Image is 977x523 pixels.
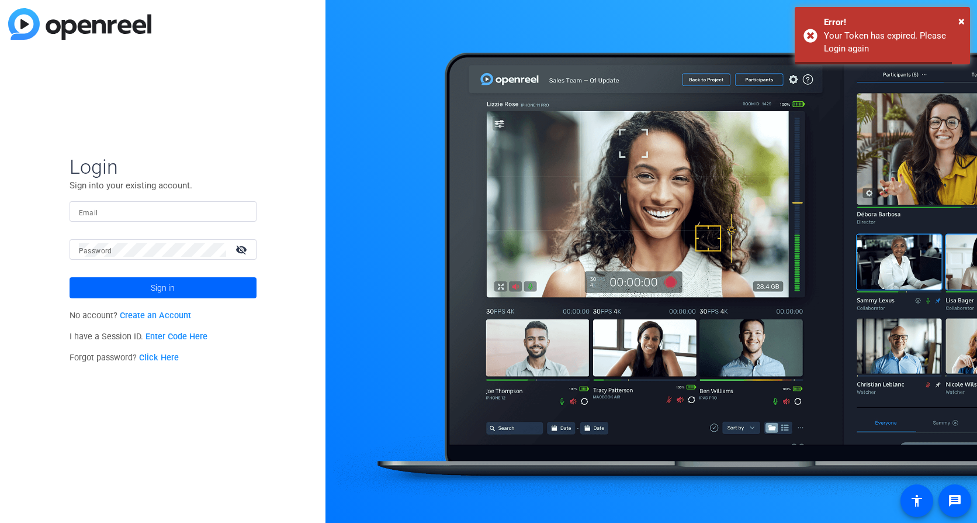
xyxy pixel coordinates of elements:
[139,353,179,363] a: Click Here
[958,12,965,30] button: Close
[70,277,257,298] button: Sign in
[958,14,965,28] span: ×
[70,179,257,192] p: Sign into your existing account.
[79,205,247,219] input: Enter Email Address
[948,494,962,508] mat-icon: message
[145,332,207,342] a: Enter Code Here
[8,8,151,40] img: blue-gradient.svg
[824,29,961,56] div: Your Token has expired. Please Login again
[70,154,257,179] span: Login
[70,353,179,363] span: Forgot password?
[120,311,191,321] a: Create an Account
[70,332,208,342] span: I have a Session ID.
[79,247,112,255] mat-label: Password
[824,16,961,29] div: Error!
[228,241,257,258] mat-icon: visibility_off
[151,273,175,302] span: Sign in
[910,494,924,508] mat-icon: accessibility
[70,311,192,321] span: No account?
[79,209,98,217] mat-label: Email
